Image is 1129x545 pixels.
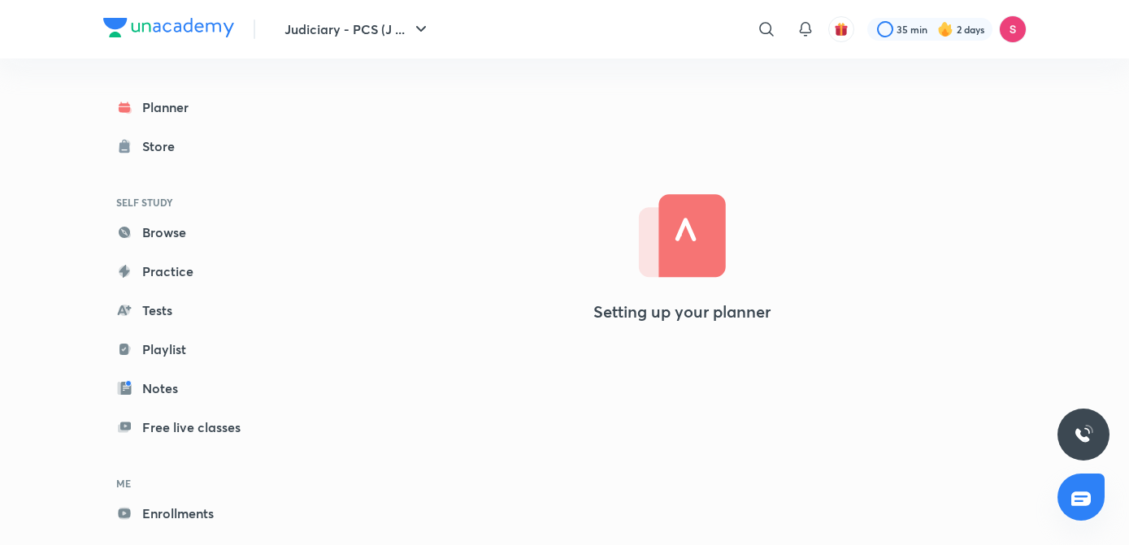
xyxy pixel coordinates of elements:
img: Company Logo [103,18,234,37]
img: Sandeep Kumar [999,15,1027,43]
a: Tests [103,294,292,327]
h4: Setting up your planner [593,302,771,322]
a: Planner [103,91,292,123]
h6: ME [103,469,292,497]
img: avatar [834,22,849,37]
a: Notes [103,372,292,404]
a: Free live classes [103,411,292,443]
button: Judiciary - PCS (J ... [275,13,441,45]
h6: SELF STUDY [103,188,292,216]
a: Store [103,130,292,162]
a: Playlist [103,333,292,365]
a: Browse [103,216,292,249]
a: Enrollments [103,497,292,530]
a: Practice [103,255,292,288]
img: streak [937,21,953,37]
button: avatar [828,16,854,42]
div: Store [142,136,185,156]
img: ttu [1074,425,1093,444]
a: Company Logo [103,18,234,41]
